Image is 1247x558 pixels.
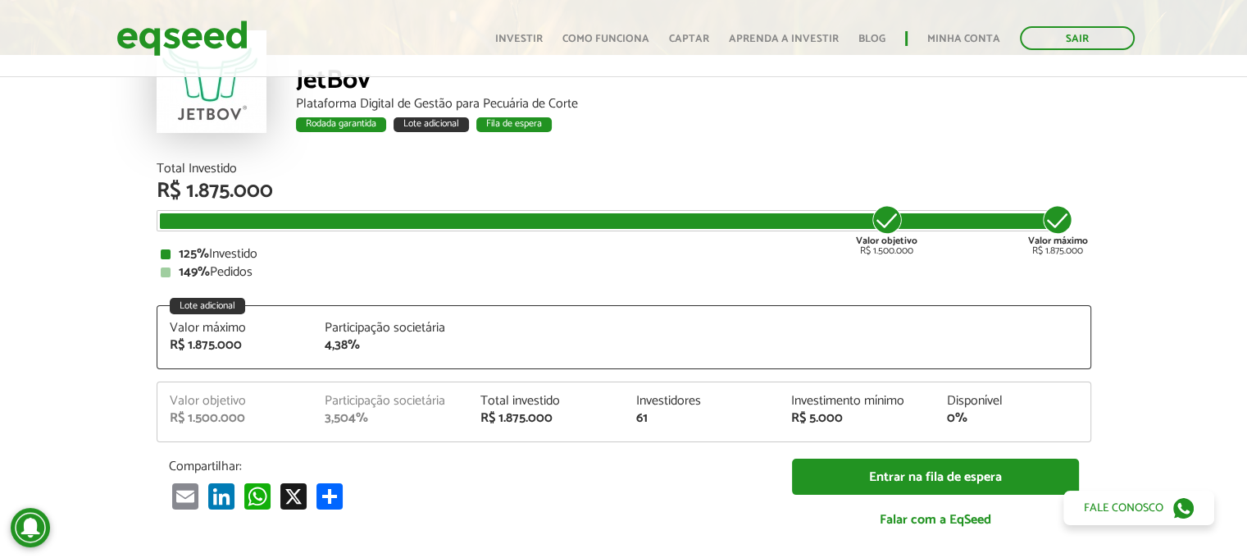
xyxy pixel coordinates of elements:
[170,412,301,425] div: R$ 1.500.000
[480,395,612,408] div: Total investido
[792,459,1079,496] a: Entrar na fila de espera
[791,395,922,408] div: Investimento mínimo
[170,395,301,408] div: Valor objetivo
[277,483,310,510] a: X
[179,261,210,283] strong: 149%
[157,181,1091,202] div: R$ 1.875.000
[169,483,202,510] a: Email
[856,233,917,249] strong: Valor objetivo
[296,98,1091,111] div: Plataforma Digital de Gestão para Pecuária de Corte
[296,117,386,132] div: Rodada garantida
[669,34,709,44] a: Captar
[927,34,1000,44] a: Minha conta
[313,483,346,510] a: Compartilhar
[161,266,1087,279] div: Pedidos
[179,243,209,265] strong: 125%
[116,16,248,60] img: EqSeed
[1020,26,1135,50] a: Sair
[170,339,301,352] div: R$ 1.875.000
[947,395,1078,408] div: Disponível
[858,34,885,44] a: Blog
[947,412,1078,425] div: 0%
[480,412,612,425] div: R$ 1.875.000
[325,339,456,352] div: 4,38%
[791,412,922,425] div: R$ 5.000
[161,248,1087,261] div: Investido
[325,322,456,335] div: Participação societária
[1063,491,1214,525] a: Fale conosco
[325,412,456,425] div: 3,504%
[394,117,469,132] div: Lote adicional
[476,117,552,132] div: Fila de espera
[1028,233,1088,249] strong: Valor máximo
[495,34,543,44] a: Investir
[169,459,767,474] p: Compartilhar:
[856,204,917,256] div: R$ 1.500.000
[241,483,274,510] a: WhatsApp
[296,67,1091,98] div: JetBov
[729,34,839,44] a: Aprenda a investir
[170,322,301,335] div: Valor máximo
[792,503,1079,537] a: Falar com a EqSeed
[635,412,767,425] div: 61
[157,162,1091,176] div: Total Investido
[635,395,767,408] div: Investidores
[205,483,238,510] a: LinkedIn
[170,298,245,314] div: Lote adicional
[325,395,456,408] div: Participação societária
[1028,204,1088,256] div: R$ 1.875.000
[562,34,649,44] a: Como funciona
